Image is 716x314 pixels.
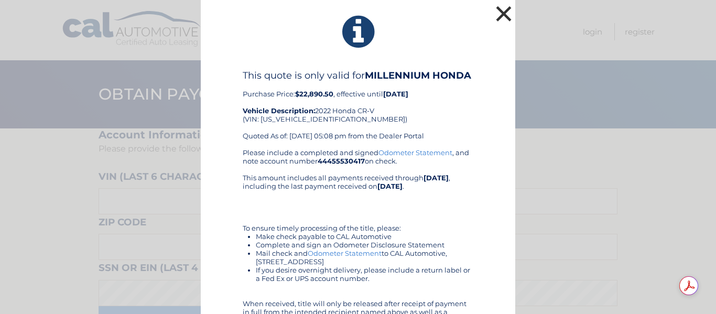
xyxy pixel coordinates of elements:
[318,157,365,165] b: 44455530417
[256,249,473,266] li: Mail check and to CAL Automotive, [STREET_ADDRESS]
[308,249,382,257] a: Odometer Statement
[378,148,452,157] a: Odometer Statement
[243,70,473,148] div: Purchase Price: , effective until 2022 Honda CR-V (VIN: [US_VEHICLE_IDENTIFICATION_NUMBER]) Quote...
[424,174,449,182] b: [DATE]
[243,106,315,115] strong: Vehicle Description:
[493,3,514,24] button: ×
[243,70,473,81] h4: This quote is only valid for
[256,241,473,249] li: Complete and sign an Odometer Disclosure Statement
[256,232,473,241] li: Make check payable to CAL Automotive
[295,90,333,98] b: $22,890.50
[383,90,408,98] b: [DATE]
[377,182,403,190] b: [DATE]
[256,266,473,283] li: If you desire overnight delivery, please include a return label or a Fed Ex or UPS account number.
[365,70,471,81] b: MILLENNIUM HONDA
